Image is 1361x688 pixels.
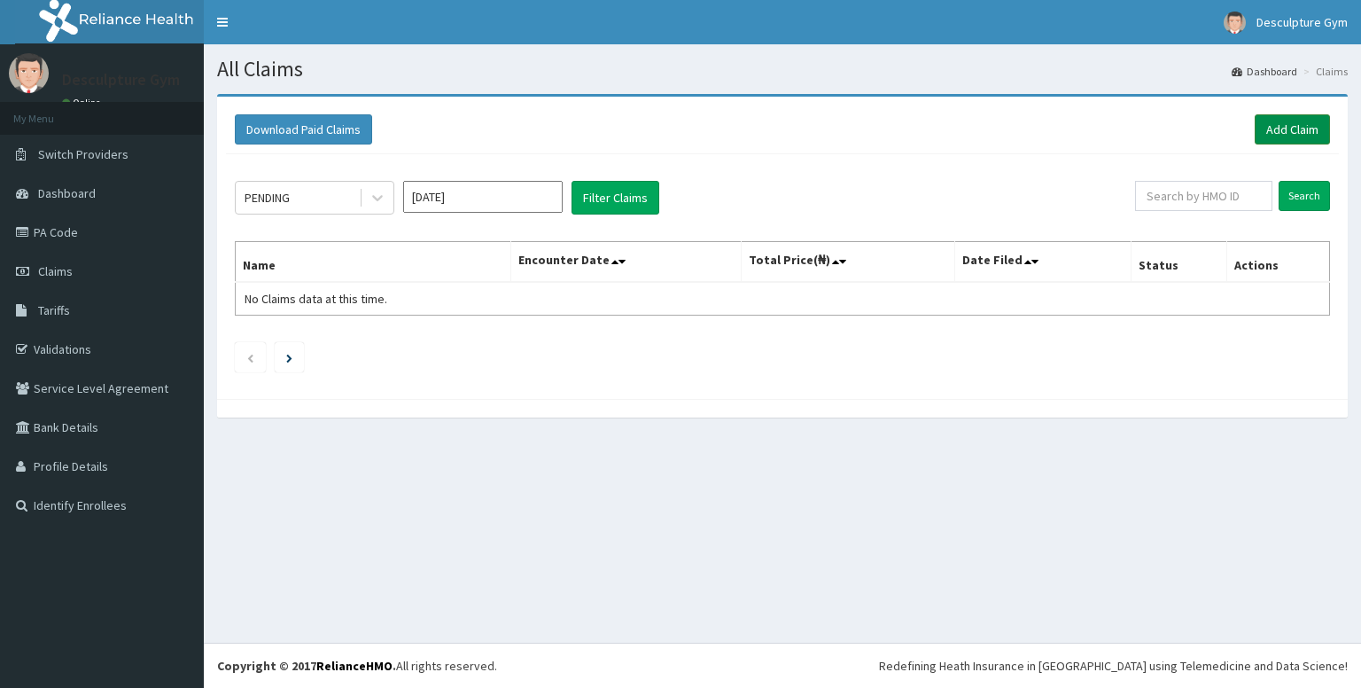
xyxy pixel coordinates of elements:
[38,185,96,201] span: Dashboard
[9,53,49,93] img: User Image
[1224,12,1246,34] img: User Image
[1226,242,1329,283] th: Actions
[62,97,105,109] a: Online
[38,146,128,162] span: Switch Providers
[879,657,1348,675] div: Redefining Heath Insurance in [GEOGRAPHIC_DATA] using Telemedicine and Data Science!
[217,658,396,674] strong: Copyright © 2017 .
[38,302,70,318] span: Tariffs
[245,291,387,307] span: No Claims data at this time.
[1299,64,1348,79] li: Claims
[1232,64,1297,79] a: Dashboard
[572,181,659,215] button: Filter Claims
[511,242,742,283] th: Encounter Date
[742,242,955,283] th: Total Price(₦)
[1135,181,1272,211] input: Search by HMO ID
[1279,181,1330,211] input: Search
[1255,114,1330,145] a: Add Claim
[217,58,1348,81] h1: All Claims
[1132,242,1226,283] th: Status
[955,242,1132,283] th: Date Filed
[245,189,290,207] div: PENDING
[286,349,292,365] a: Next page
[246,349,254,365] a: Previous page
[204,643,1361,688] footer: All rights reserved.
[38,263,73,279] span: Claims
[1256,14,1348,30] span: Desculpture Gym
[62,72,180,88] p: Desculpture Gym
[316,658,393,674] a: RelianceHMO
[236,242,511,283] th: Name
[235,114,372,145] button: Download Paid Claims
[403,181,563,213] input: Select Month and Year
